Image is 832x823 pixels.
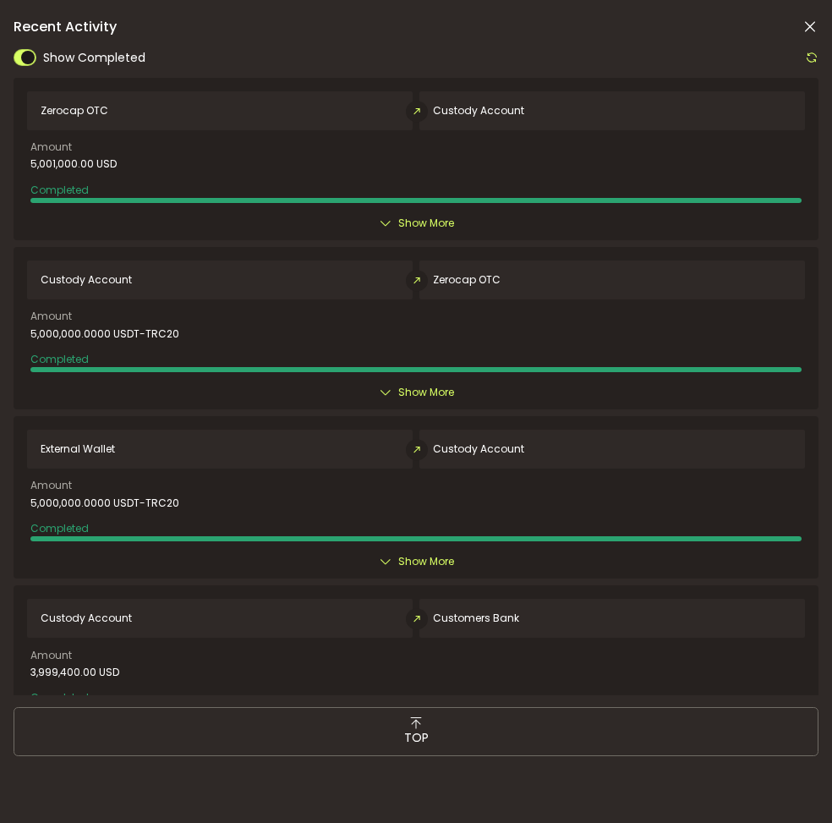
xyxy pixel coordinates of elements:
span: Amount [30,650,72,661]
span: Custody Account [41,612,132,624]
span: 3,999,400.00 USD [30,667,119,678]
span: Show More [398,215,454,232]
iframe: Chat Widget [629,640,832,823]
span: Custody Account [433,105,524,117]
span: Completed [30,183,89,197]
span: Amount [30,142,72,152]
span: Completed [30,352,89,366]
span: Amount [30,311,72,321]
span: Show Completed [43,49,145,67]
span: Zerocap OTC [433,274,501,286]
span: Amount [30,480,72,491]
span: 5,001,000.00 USD [30,158,117,170]
span: Completed [30,690,89,705]
span: Zerocap OTC [41,105,108,117]
span: TOP [404,729,429,747]
span: Customers Bank [433,612,519,624]
span: External Wallet [41,443,115,455]
span: Completed [30,521,89,535]
span: 5,000,000.0000 USDT-TRC20 [30,497,179,509]
span: Show More [398,553,454,570]
span: Custody Account [41,274,132,286]
span: 5,000,000.0000 USDT-TRC20 [30,328,179,340]
span: Show More [398,384,454,401]
span: Recent Activity [14,20,117,34]
div: 聊天小工具 [629,640,832,823]
span: Custody Account [433,443,524,455]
